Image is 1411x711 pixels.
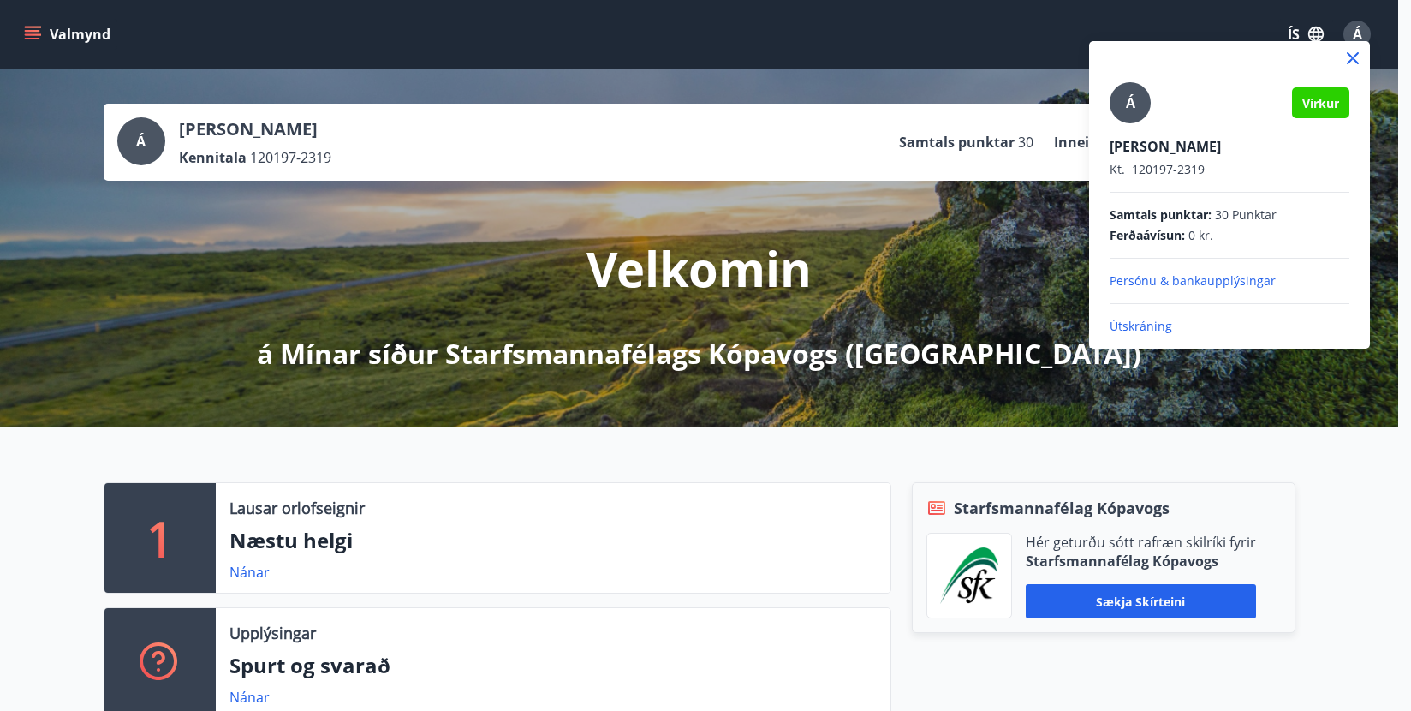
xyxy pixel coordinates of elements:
[1110,137,1349,156] p: [PERSON_NAME]
[1188,227,1213,244] span: 0 kr.
[1110,206,1212,224] span: Samtals punktar :
[1215,206,1277,224] span: 30 Punktar
[1110,227,1185,244] span: Ferðaávísun :
[1110,272,1349,290] p: Persónu & bankaupplýsingar
[1110,161,1349,178] p: 120197-2319
[1302,95,1339,111] span: Virkur
[1110,161,1125,177] span: Kt.
[1110,318,1349,335] p: Útskráning
[1126,93,1135,112] span: Á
